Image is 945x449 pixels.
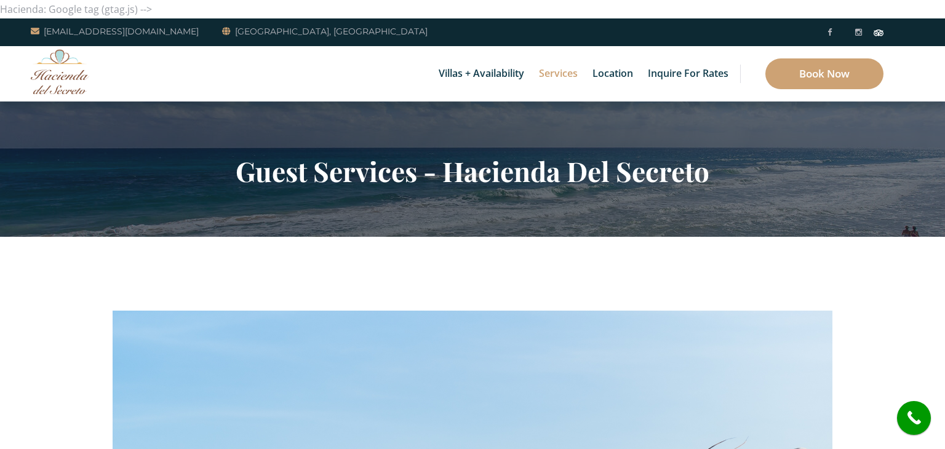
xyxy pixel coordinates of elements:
[433,46,530,101] a: Villas + Availability
[642,46,735,101] a: Inquire for Rates
[586,46,639,101] a: Location
[222,24,428,39] a: [GEOGRAPHIC_DATA], [GEOGRAPHIC_DATA]
[900,404,928,432] i: call
[897,401,931,435] a: call
[874,30,883,36] img: Tripadvisor_logomark.svg
[765,58,883,89] a: Book Now
[113,155,832,187] h2: Guest Services - Hacienda Del Secreto
[31,24,199,39] a: [EMAIL_ADDRESS][DOMAIN_NAME]
[31,49,89,94] img: Awesome Logo
[533,46,584,101] a: Services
